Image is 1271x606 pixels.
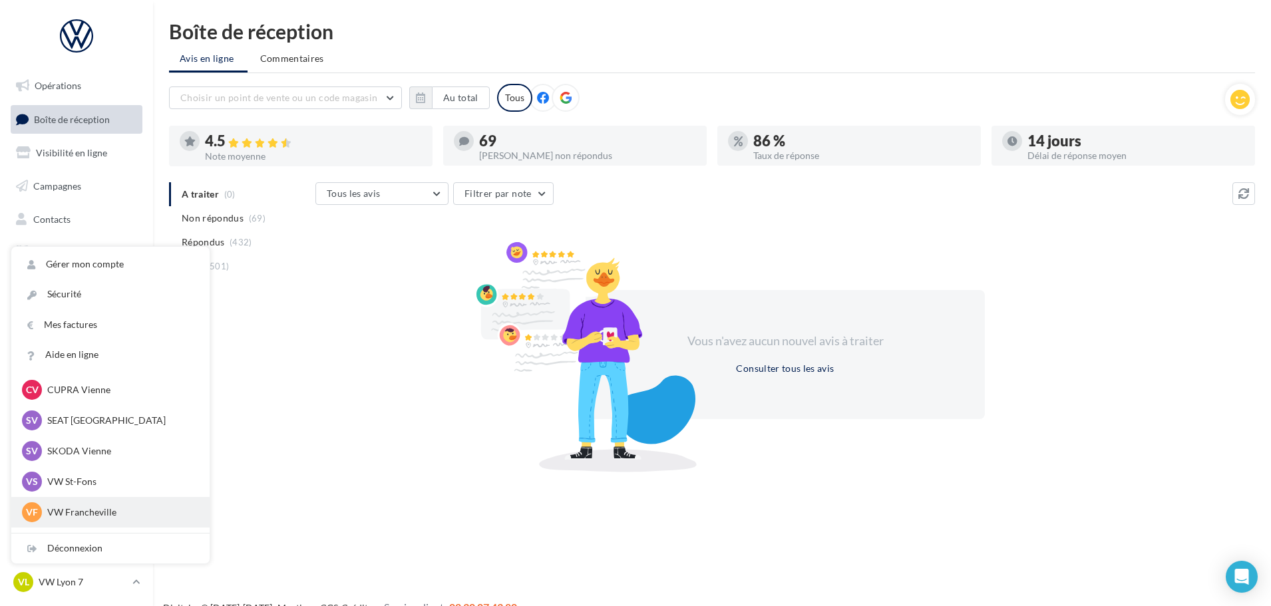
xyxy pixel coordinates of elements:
[26,506,38,519] span: VF
[497,84,532,112] div: Tous
[180,92,377,103] span: Choisir un point de vente ou un code magasin
[315,182,449,205] button: Tous les avis
[8,305,145,344] a: PLV et print personnalisable
[249,213,266,224] span: (69)
[182,235,225,249] span: Répondus
[35,80,81,91] span: Opérations
[18,575,29,589] span: VL
[47,414,194,427] p: SEAT [GEOGRAPHIC_DATA]
[1226,561,1258,593] div: Open Intercom Messenger
[479,134,696,148] div: 69
[409,86,490,109] button: Au total
[11,569,142,595] a: VL VW Lyon 7
[8,139,145,167] a: Visibilité en ligne
[47,444,194,458] p: SKODA Vienne
[230,237,252,247] span: (432)
[36,147,107,158] span: Visibilité en ligne
[205,152,422,161] div: Note moyenne
[731,361,839,377] button: Consulter tous les avis
[453,182,554,205] button: Filtrer par note
[47,383,194,396] p: CUPRA Vienne
[33,180,81,192] span: Campagnes
[8,206,145,233] a: Contacts
[479,151,696,160] div: [PERSON_NAME] non répondus
[8,349,145,388] a: Campagnes DataOnDemand
[260,52,324,65] span: Commentaires
[47,506,194,519] p: VW Francheville
[11,310,210,340] a: Mes factures
[182,212,244,225] span: Non répondus
[47,475,194,488] p: VW St-Fons
[11,249,210,279] a: Gérer mon compte
[26,475,38,488] span: VS
[169,21,1255,41] div: Boîte de réception
[11,340,210,370] a: Aide en ligne
[432,86,490,109] button: Au total
[26,444,38,458] span: SV
[11,279,210,309] a: Sécurité
[26,414,38,427] span: SV
[671,333,900,350] div: Vous n'avez aucun nouvel avis à traiter
[26,383,39,396] span: CV
[8,172,145,200] a: Campagnes
[33,213,71,224] span: Contacts
[1027,134,1244,148] div: 14 jours
[207,261,230,271] span: (501)
[8,105,145,134] a: Boîte de réception
[1027,151,1244,160] div: Délai de réponse moyen
[753,134,970,148] div: 86 %
[205,134,422,149] div: 4.5
[327,188,381,199] span: Tous les avis
[39,575,127,589] p: VW Lyon 7
[753,151,970,160] div: Taux de réponse
[34,113,110,124] span: Boîte de réception
[8,271,145,299] a: Calendrier
[169,86,402,109] button: Choisir un point de vente ou un code magasin
[8,72,145,100] a: Opérations
[8,238,145,266] a: Médiathèque
[11,533,210,563] div: Déconnexion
